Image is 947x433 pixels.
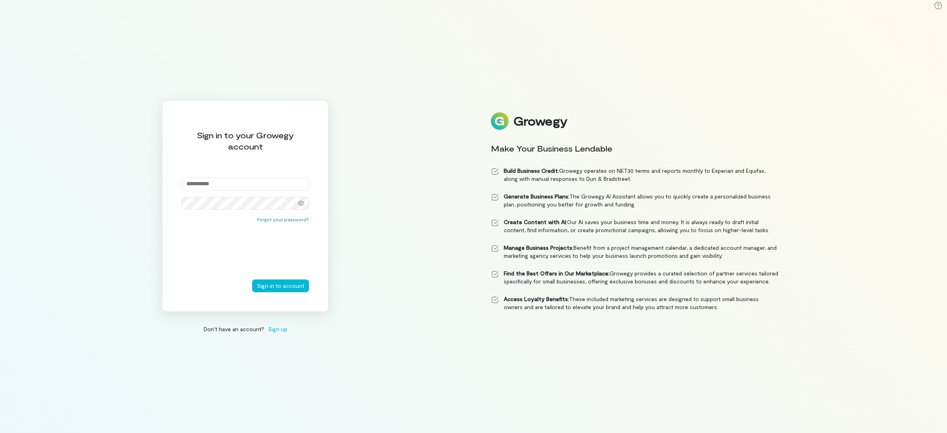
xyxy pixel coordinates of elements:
strong: Find the Best Offers in Our Marketplace: [504,270,610,277]
li: The Growegy AI Assistant allows you to quickly create a personalized business plan, positioning y... [491,192,779,208]
span: Sign up [268,325,287,333]
li: These included marketing services are designed to support small business owners and are tailored ... [491,295,779,311]
li: Our AI saves your business time and money. It is always ready to draft initial content, find info... [491,218,779,234]
strong: Access Loyalty Benefits: [504,295,569,302]
strong: Generate Business Plans: [504,193,569,200]
strong: Create Content with AI: [504,219,567,225]
div: Make Your Business Lendable [491,143,779,154]
img: Logo [491,112,509,130]
button: Forgot your password? [257,216,309,223]
strong: Build Business Credit: [504,167,559,174]
li: Benefit from a project management calendar, a dedicated account manager, and marketing agency ser... [491,244,779,260]
li: Growegy operates on NET30 terms and reports monthly to Experian and Equifax, along with manual re... [491,167,779,183]
strong: Manage Business Projects: [504,244,573,251]
button: Sign in to account [252,279,309,292]
li: Growegy provides a curated selection of partner services tailored specifically for small business... [491,269,779,285]
div: Growegy [513,114,567,128]
div: Don’t have an account? [162,325,329,333]
div: Sign in to your Growegy account [182,129,309,152]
